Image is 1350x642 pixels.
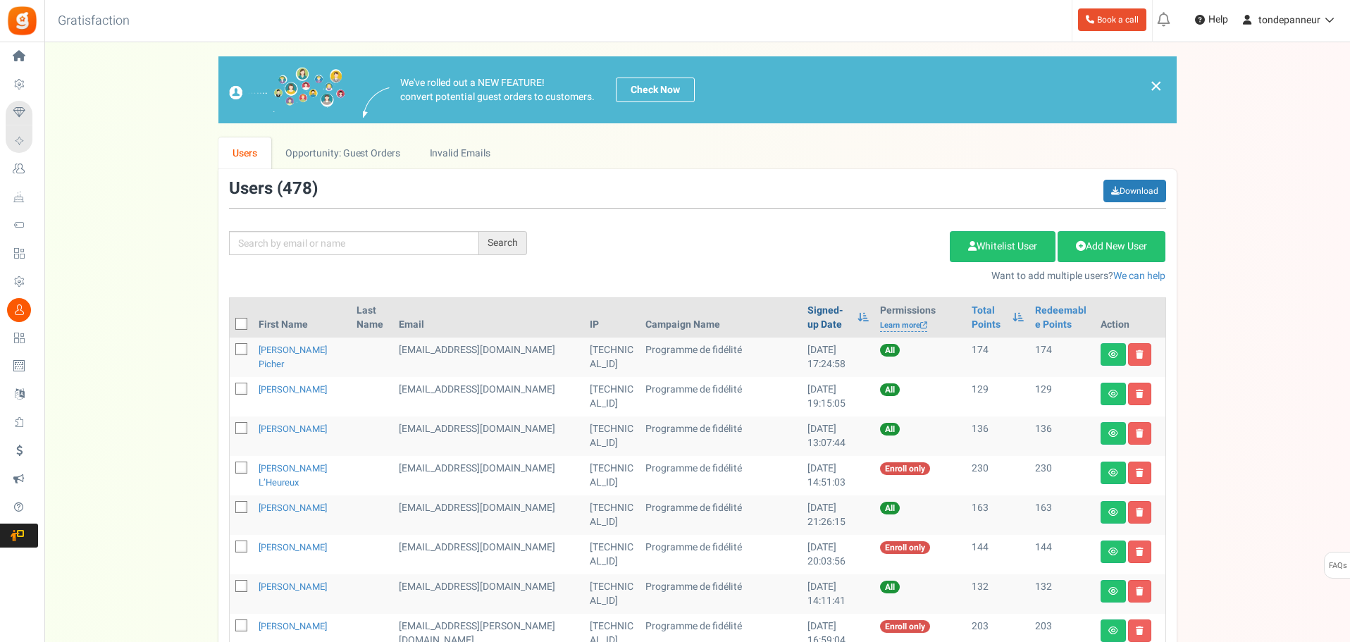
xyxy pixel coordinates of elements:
[1108,350,1118,359] i: View details
[880,620,930,633] span: Enroll only
[1029,456,1095,495] td: 230
[584,535,640,574] td: [TECHNICAL_ID]
[1108,469,1118,477] i: View details
[880,320,927,332] a: Learn more
[802,338,874,377] td: [DATE] 17:24:58
[229,180,318,198] h3: Users ( )
[802,377,874,416] td: [DATE] 19:15:05
[229,67,345,113] img: images
[1150,78,1163,94] a: ×
[259,501,327,514] a: [PERSON_NAME]
[42,7,145,35] h3: Gratisfaction
[479,231,527,255] div: Search
[218,137,272,169] a: Users
[880,383,900,396] span: All
[1108,587,1118,595] i: View details
[1136,350,1144,359] i: Delete user
[802,416,874,456] td: [DATE] 13:07:44
[1189,8,1234,31] a: Help
[271,137,414,169] a: Opportunity: Guest Orders
[1108,429,1118,438] i: View details
[1136,626,1144,635] i: Delete user
[415,137,504,169] a: Invalid Emails
[584,456,640,495] td: [TECHNICAL_ID]
[351,298,394,338] th: Last Name
[950,231,1055,262] a: Whitelist User
[393,298,584,338] th: Email
[393,574,584,614] td: [EMAIL_ADDRESS][DOMAIN_NAME]
[966,535,1029,574] td: 144
[640,495,802,535] td: Programme de fidélité
[393,416,584,456] td: [EMAIL_ADDRESS][DOMAIN_NAME]
[966,456,1029,495] td: 230
[1078,8,1146,31] a: Book a call
[880,581,900,593] span: All
[880,541,930,554] span: Enroll only
[1258,13,1320,27] span: tondepanneur
[802,535,874,574] td: [DATE] 20:03:56
[393,338,584,377] td: [EMAIL_ADDRESS][DOMAIN_NAME]
[1136,548,1144,556] i: Delete user
[880,423,900,436] span: All
[640,298,802,338] th: Campaign Name
[393,377,584,416] td: [EMAIL_ADDRESS][DOMAIN_NAME]
[229,231,479,255] input: Search by email or name
[548,269,1166,283] p: Want to add multiple users?
[802,495,874,535] td: [DATE] 21:26:15
[259,343,327,371] a: [PERSON_NAME] Picher
[1029,377,1095,416] td: 129
[966,574,1029,614] td: 132
[393,495,584,535] td: [EMAIL_ADDRESS][DOMAIN_NAME]
[1136,469,1144,477] i: Delete user
[283,176,312,201] span: 478
[1136,429,1144,438] i: Delete user
[966,495,1029,535] td: 163
[880,462,930,475] span: Enroll only
[640,535,802,574] td: Programme de fidélité
[1035,304,1089,332] a: Redeemable Points
[640,377,802,416] td: Programme de fidélité
[1103,180,1166,202] a: Download
[259,422,327,436] a: [PERSON_NAME]
[1108,508,1118,517] i: View details
[966,338,1029,377] td: 174
[1136,390,1144,398] i: Delete user
[640,574,802,614] td: Programme de fidélité
[1108,548,1118,556] i: View details
[393,456,584,495] td: [EMAIL_ADDRESS][DOMAIN_NAME]
[640,416,802,456] td: Programme de fidélité
[802,574,874,614] td: [DATE] 14:11:41
[1108,390,1118,398] i: View details
[6,5,38,37] img: Gratisfaction
[584,298,640,338] th: IP
[1108,626,1118,635] i: View details
[584,495,640,535] td: [TECHNICAL_ID]
[1029,338,1095,377] td: 174
[880,344,900,357] span: All
[1136,508,1144,517] i: Delete user
[259,383,327,396] a: [PERSON_NAME]
[1029,574,1095,614] td: 132
[259,462,327,489] a: [PERSON_NAME] l’Heureux
[393,535,584,574] td: [EMAIL_ADDRESS][DOMAIN_NAME]
[259,580,327,593] a: [PERSON_NAME]
[1029,416,1095,456] td: 136
[802,456,874,495] td: [DATE] 14:51:03
[1095,298,1165,338] th: Action
[1205,13,1228,27] span: Help
[584,338,640,377] td: [TECHNICAL_ID]
[259,619,327,633] a: [PERSON_NAME]
[966,377,1029,416] td: 129
[400,76,595,104] p: We've rolled out a NEW FEATURE! convert potential guest orders to customers.
[584,574,640,614] td: [TECHNICAL_ID]
[1029,535,1095,574] td: 144
[584,377,640,416] td: [TECHNICAL_ID]
[874,298,966,338] th: Permissions
[584,416,640,456] td: [TECHNICAL_ID]
[1328,553,1347,579] span: FAQs
[1058,231,1165,262] a: Add New User
[1029,495,1095,535] td: 163
[972,304,1005,332] a: Total Points
[259,541,327,554] a: [PERSON_NAME]
[616,78,695,102] a: Check Now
